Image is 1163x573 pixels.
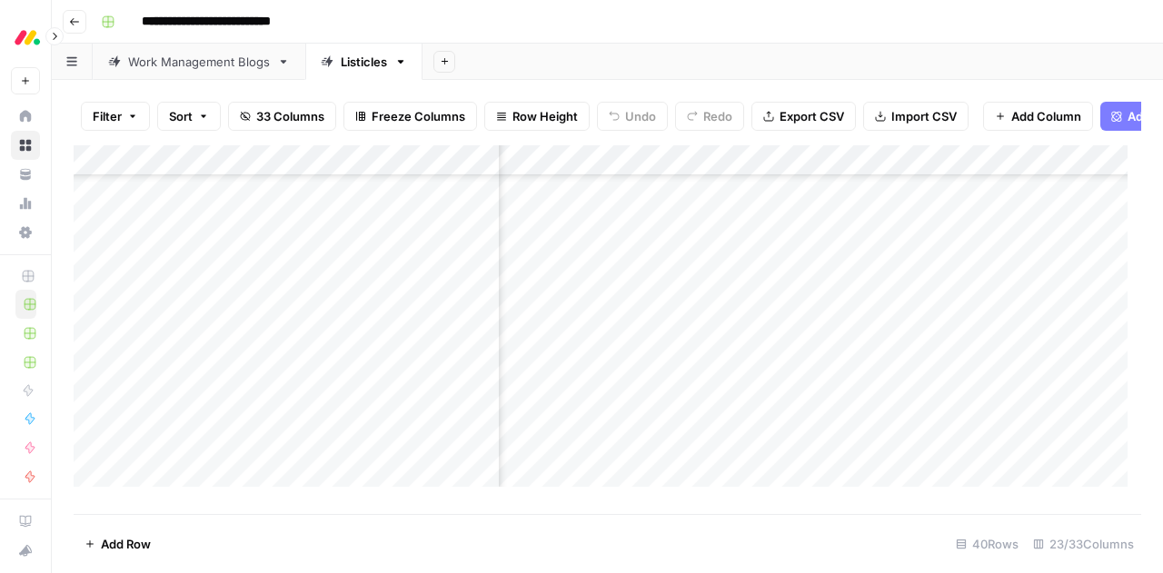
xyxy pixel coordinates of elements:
[863,102,969,131] button: Import CSV
[81,102,150,131] button: Filter
[101,535,151,553] span: Add Row
[93,107,122,125] span: Filter
[341,53,387,71] div: Listicles
[12,537,39,564] div: What's new?
[751,102,856,131] button: Export CSV
[675,102,744,131] button: Redo
[1011,107,1081,125] span: Add Column
[11,131,40,160] a: Browse
[256,107,324,125] span: 33 Columns
[11,189,40,218] a: Usage
[157,102,221,131] button: Sort
[93,44,305,80] a: Work Management Blogs
[128,53,270,71] div: Work Management Blogs
[1026,529,1141,558] div: 23/33 Columns
[983,102,1093,131] button: Add Column
[343,102,477,131] button: Freeze Columns
[11,218,40,247] a: Settings
[372,107,465,125] span: Freeze Columns
[597,102,668,131] button: Undo
[11,507,40,536] a: AirOps Academy
[11,160,40,189] a: Your Data
[74,529,162,558] button: Add Row
[484,102,590,131] button: Row Height
[703,107,732,125] span: Redo
[11,102,40,131] a: Home
[949,529,1026,558] div: 40 Rows
[305,44,422,80] a: Listicles
[11,15,40,60] button: Workspace: Monday.com
[169,107,193,125] span: Sort
[512,107,578,125] span: Row Height
[228,102,336,131] button: 33 Columns
[780,107,844,125] span: Export CSV
[891,107,957,125] span: Import CSV
[11,21,44,54] img: Monday.com Logo
[11,536,40,565] button: What's new?
[625,107,656,125] span: Undo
